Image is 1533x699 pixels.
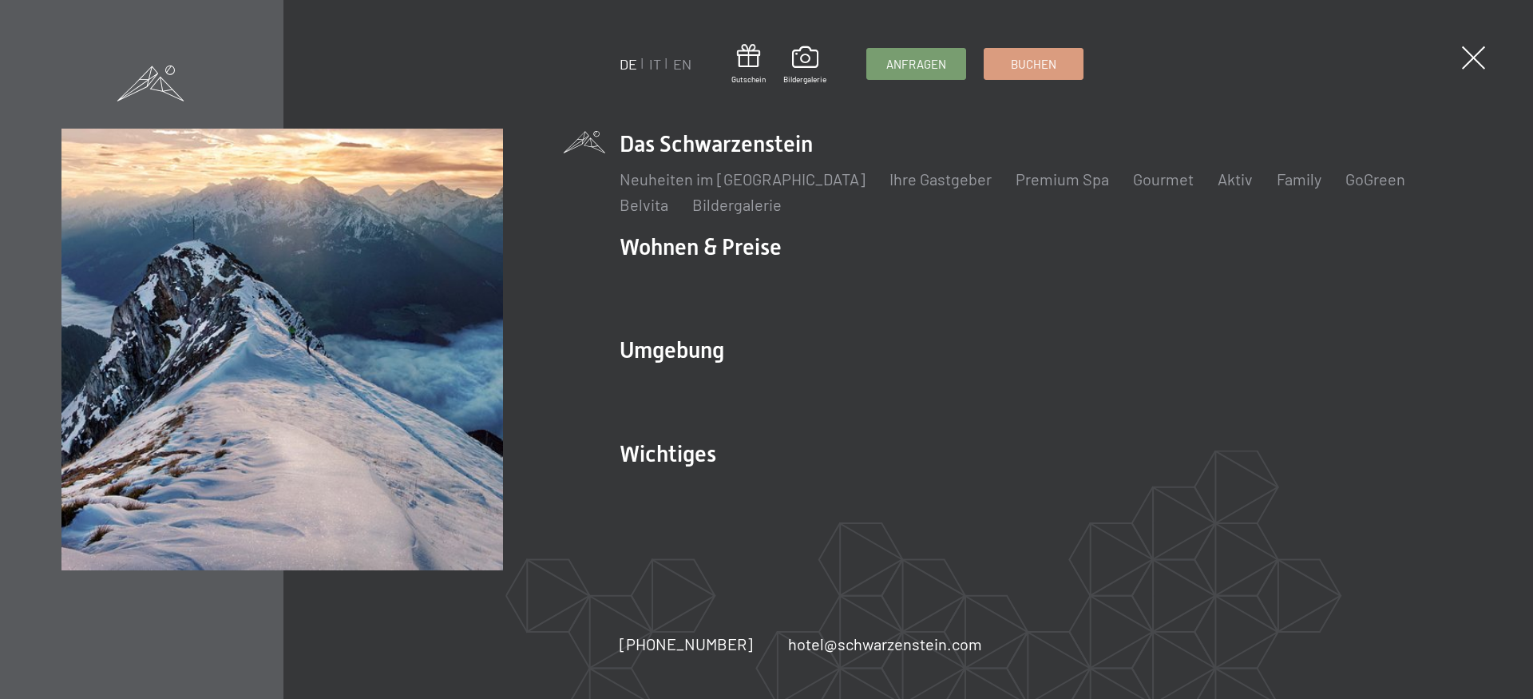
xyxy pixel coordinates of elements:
a: Gourmet [1133,169,1194,189]
span: Gutschein [731,73,766,85]
span: Bildergalerie [783,73,826,85]
a: Anfragen [867,49,965,79]
a: Premium Spa [1016,169,1109,189]
a: EN [673,55,691,73]
a: Belvita [620,195,668,214]
a: DE [620,55,637,73]
span: Anfragen [886,56,946,73]
a: [PHONE_NUMBER] [620,633,753,655]
span: Buchen [1011,56,1056,73]
a: Neuheiten im [GEOGRAPHIC_DATA] [620,169,866,189]
a: Ihre Gastgeber [889,169,992,189]
span: [PHONE_NUMBER] [620,634,753,653]
a: Bildergalerie [783,46,826,85]
a: Buchen [984,49,1083,79]
a: Bildergalerie [692,195,782,214]
a: Family [1277,169,1321,189]
a: hotel@schwarzenstein.com [788,633,982,655]
a: Gutschein [731,44,766,85]
a: Aktiv [1218,169,1253,189]
a: GoGreen [1345,169,1405,189]
a: IT [649,55,661,73]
